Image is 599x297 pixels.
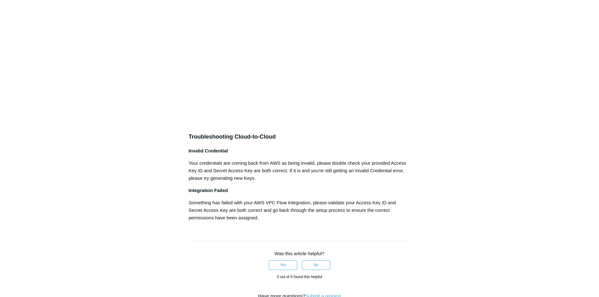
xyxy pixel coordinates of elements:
[189,148,228,153] strong: Invalid Credential
[277,275,322,279] span: 0 out of 0 found this helpful
[275,251,324,256] span: Was this article helpful?
[189,159,411,182] p: Your credentials are coming back from AWS as being invalid, please double check your provided Acc...
[189,132,411,141] h3: Troubleshooting Cloud-to-Cloud
[189,199,411,222] p: Something has failed with your AWS VPC Flow Integration, please validate your Access Key ID and S...
[269,260,297,270] button: This article was helpful
[189,188,228,193] strong: Integration Failed
[302,260,330,270] button: This article was not helpful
